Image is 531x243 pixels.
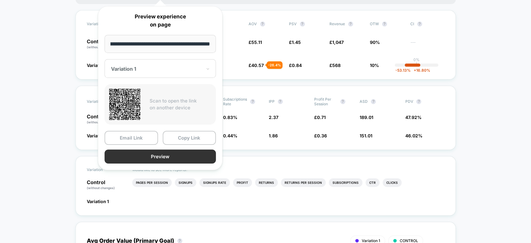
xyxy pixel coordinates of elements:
[150,98,211,112] p: Scan to open the link on another device
[87,39,121,50] p: Control
[223,115,237,120] span: 0.83 %
[410,68,430,73] span: 16.80 %
[269,99,275,104] span: IPP
[132,178,172,187] li: Pages Per Session
[314,133,327,138] span: £
[383,178,402,187] li: Clicks
[250,99,255,104] button: ?
[332,63,341,68] span: 568
[289,63,302,68] span: £
[132,167,445,172] p: Would like to see more reports?
[416,62,417,67] p: |
[329,178,362,187] li: Subscriptions
[249,63,264,68] span: £
[87,180,126,190] p: Control
[87,120,115,124] span: (without changes)
[340,99,345,104] button: ?
[370,21,404,26] span: OTW
[405,115,421,120] span: 47.92 %
[255,178,278,187] li: Returns
[314,97,337,106] span: Profit Per Session
[87,199,109,204] span: Variation 1
[251,63,264,68] span: 40.57
[329,40,344,45] span: £
[278,99,283,104] button: ?
[405,99,413,104] span: PDV
[281,178,326,187] li: Returns Per Session
[260,21,265,26] button: ?
[87,167,121,172] span: Variation
[410,40,445,50] span: ---
[199,178,230,187] li: Signups Rate
[249,40,262,45] span: £
[175,178,196,187] li: Signups
[329,63,341,68] span: £
[87,63,109,68] span: Variation 1
[317,115,326,120] span: 0.71
[292,40,301,45] span: 1.45
[105,13,216,29] p: Preview experience on page
[269,133,278,138] span: 1.86
[366,178,380,187] li: Ctr
[163,131,216,145] button: Copy Link
[362,238,380,243] span: Variation 1
[87,133,109,138] span: Variation 1
[413,68,416,73] span: +
[105,131,158,145] button: Email Link
[300,21,305,26] button: ?
[413,57,420,62] p: 0%
[87,45,115,49] span: (without changes)
[105,150,216,164] button: Preview
[233,178,252,187] li: Profit
[251,40,262,45] span: 55.11
[289,40,301,45] span: £
[87,97,121,106] span: Variation
[332,40,344,45] span: 1,047
[292,63,302,68] span: 0.84
[87,186,115,190] span: (without changes)
[317,133,327,138] span: 0.36
[360,115,373,120] span: 189.01
[405,133,422,138] span: 46.02 %
[87,21,121,26] span: Variation
[370,40,380,45] span: 90%
[289,21,297,26] span: PSV
[269,115,278,120] span: 2.37
[416,99,421,104] button: ?
[314,115,326,120] span: £
[267,61,282,69] div: - 26.4 %
[417,21,422,26] button: ?
[249,21,257,26] span: AOV
[360,133,372,138] span: 151.01
[371,99,376,104] button: ?
[360,99,368,104] span: ASD
[223,97,247,106] span: Subscriptions Rate
[410,21,445,26] span: CI
[87,114,126,125] p: Control
[370,63,379,68] span: 10%
[223,133,237,138] span: 0.44 %
[395,68,410,73] span: -53.13 %
[329,21,345,26] span: Revenue
[400,238,418,243] span: CONTROL
[382,21,387,26] button: ?
[348,21,353,26] button: ?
